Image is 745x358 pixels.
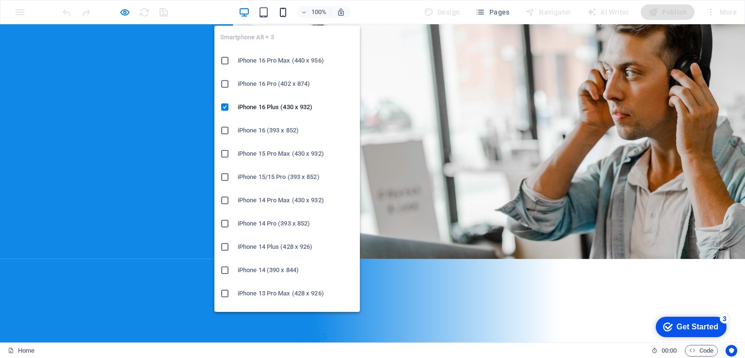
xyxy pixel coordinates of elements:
[238,55,354,66] h6: iPhone 16 Pro Max (440 x 956)
[238,148,354,160] h6: iPhone 15 Pro Max (430 x 932)
[238,101,354,113] h6: iPhone 16 Plus (430 x 932)
[668,347,670,354] span: :
[475,7,509,17] span: Pages
[72,2,81,12] div: 3
[297,6,331,18] button: 100%
[238,311,354,323] h6: iPhone 13/13 Pro (390 x 844)
[238,264,354,276] h6: iPhone 14 (390 x 844)
[238,171,354,183] h6: iPhone 15/15 Pro (393 x 852)
[726,345,737,357] button: Usercentrics
[8,345,34,357] a: Click to cancel selection. Double-click to open Pages
[471,4,513,20] button: Pages
[238,78,354,90] h6: iPhone 16 Pro (402 x 874)
[89,305,327,324] font: Houdt u van luisterboeken?
[8,5,79,25] div: Get Started 3 items remaining, 40% complete
[685,345,718,357] button: Code
[689,345,713,357] span: Code
[238,195,354,206] h6: iPhone 14 Pro Max (430 x 932)
[420,4,464,20] div: Design (Ctrl+Alt+Y)
[238,241,354,253] h6: iPhone 14 Plus (428 x 926)
[651,345,677,357] h6: Session time
[662,345,677,357] span: 00 00
[238,218,354,229] h6: iPhone 14 Pro (393 x 852)
[238,288,354,299] h6: iPhone 13 Pro Max (428 x 926)
[29,11,70,19] div: Get Started
[238,125,354,136] h6: iPhone 16 (393 x 852)
[311,6,327,18] h6: 100%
